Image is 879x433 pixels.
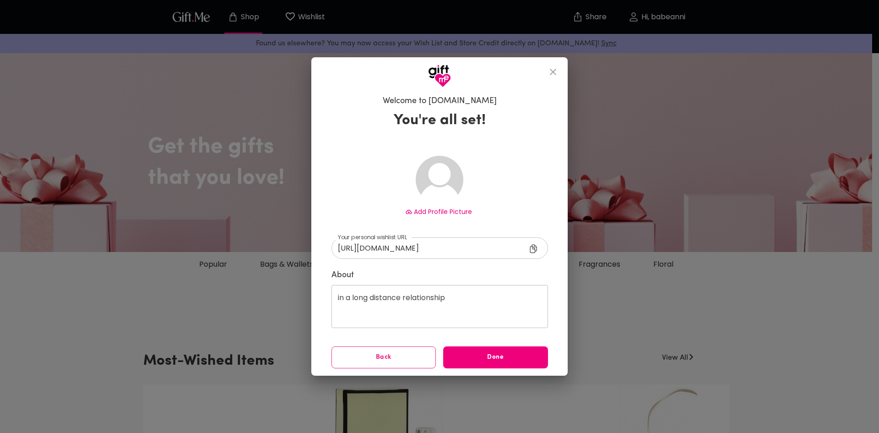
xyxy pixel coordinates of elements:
[338,293,542,319] textarea: in a long distance relationship
[414,207,472,216] span: Add Profile Picture
[443,352,548,362] span: Done
[331,270,548,281] label: About
[383,96,497,107] h6: Welcome to [DOMAIN_NAME]
[332,352,436,362] span: Back
[428,65,451,88] img: GiftMe Logo
[416,156,463,203] img: Avatar
[331,346,436,368] button: Back
[443,346,548,368] button: Done
[542,61,564,83] button: close
[394,111,486,130] h3: You're all set!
